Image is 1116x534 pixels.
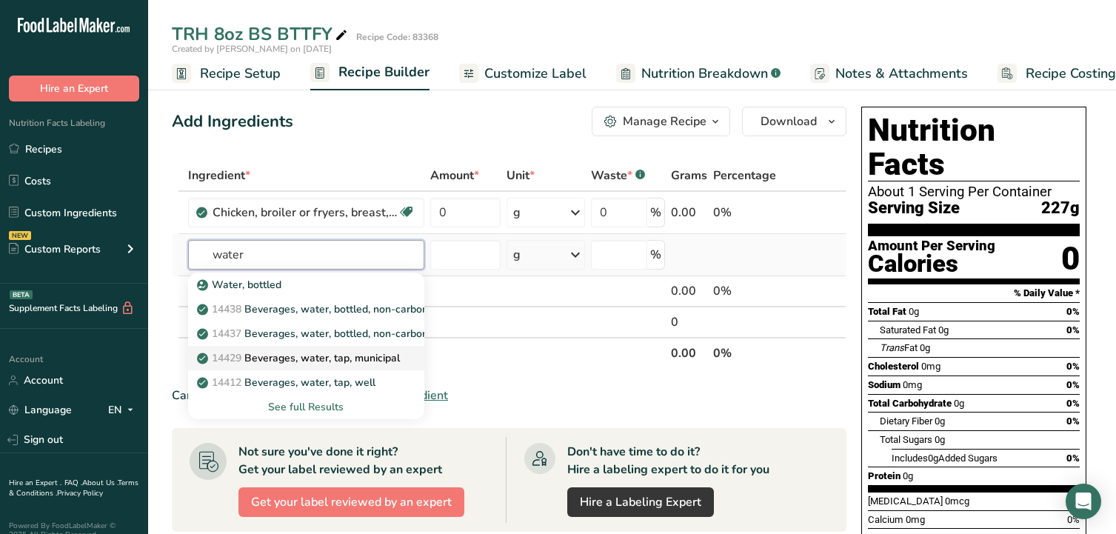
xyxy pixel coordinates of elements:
[459,57,587,90] a: Customize Label
[9,76,139,101] button: Hire an Expert
[200,399,412,415] div: See full Results
[484,64,587,84] span: Customize Label
[185,337,668,368] th: Net Totals
[212,327,241,341] span: 14437
[868,184,1080,199] div: About 1 Serving Per Container
[212,376,241,390] span: 14412
[1066,306,1080,317] span: 0%
[880,324,936,336] span: Saturated Fat
[238,443,442,478] div: Not sure you've done it right? Get your label reviewed by an expert
[188,370,424,395] a: 14412Beverages, water, tap, well
[938,324,949,336] span: 0g
[10,290,33,299] div: BETA
[868,239,995,253] div: Amount Per Serving
[810,57,968,90] a: Notes & Attachments
[188,240,424,270] input: Add Ingredient
[935,434,945,445] span: 0g
[82,478,118,488] a: About Us .
[641,64,768,84] span: Nutrition Breakdown
[1066,361,1080,372] span: 0%
[592,107,730,136] button: Manage Recipe
[200,326,513,341] p: Beverages, water, bottled, non-carbonated, CALISTOGA
[880,415,932,427] span: Dietary Fiber
[903,379,922,390] span: 0mg
[200,277,281,293] p: Water, bottled
[1066,484,1101,519] div: Open Intercom Messenger
[212,302,241,316] span: 14438
[868,514,903,525] span: Calcium
[713,167,776,184] span: Percentage
[928,453,938,464] span: 0g
[9,478,138,498] a: Terms & Conditions .
[761,113,817,130] span: Download
[64,478,82,488] a: FAQ .
[172,21,350,47] div: TRH 8oz BS BTTFY
[507,167,535,184] span: Unit
[212,351,241,365] span: 14429
[1066,415,1080,427] span: 0%
[188,395,424,419] div: See full Results
[935,415,945,427] span: 0g
[1066,398,1080,409] span: 0%
[920,342,930,353] span: 0g
[200,375,375,390] p: Beverages, water, tap, well
[172,57,281,90] a: Recipe Setup
[880,342,918,353] span: Fat
[616,57,781,90] a: Nutrition Breakdown
[710,337,779,368] th: 0%
[668,337,710,368] th: 0.00
[9,478,61,488] a: Hire an Expert .
[172,43,332,55] span: Created by [PERSON_NAME] on [DATE]
[868,361,919,372] span: Cholesterol
[954,398,964,409] span: 0g
[835,64,968,84] span: Notes & Attachments
[172,110,293,134] div: Add Ingredients
[238,487,464,517] button: Get your label reviewed by an expert
[921,361,940,372] span: 0mg
[213,204,398,221] div: Chicken, broiler or fryers, breast, skinless, boneless, meat only, raw
[892,453,998,464] span: Includes Added Sugars
[338,62,430,82] span: Recipe Builder
[868,379,901,390] span: Sodium
[200,64,281,84] span: Recipe Setup
[906,514,925,525] span: 0mg
[880,434,932,445] span: Total Sugars
[945,495,969,507] span: 0mcg
[1026,64,1116,84] span: Recipe Costing
[188,167,250,184] span: Ingredient
[671,167,707,184] span: Grams
[430,167,479,184] span: Amount
[868,398,952,409] span: Total Carbohydrate
[868,470,901,481] span: Protein
[188,297,424,321] a: 14438Beverages, water, bottled, non-carbonated, CRYSTAL GEYSER
[513,204,521,221] div: g
[623,113,706,130] div: Manage Recipe
[868,253,995,275] div: Calories
[868,284,1080,302] section: % Daily Value *
[251,493,452,511] span: Get your label reviewed by an expert
[909,306,919,317] span: 0g
[310,56,430,91] a: Recipe Builder
[713,282,776,300] div: 0%
[188,273,424,297] a: Water, bottled
[57,488,103,498] a: Privacy Policy
[1061,239,1080,278] div: 0
[1067,514,1080,525] span: 0%
[172,387,846,404] div: Can't find your ingredient?
[108,401,139,419] div: EN
[1066,324,1080,336] span: 0%
[868,199,960,218] span: Serving Size
[1066,453,1080,464] span: 0%
[868,113,1080,181] h1: Nutrition Facts
[868,495,943,507] span: [MEDICAL_DATA]
[200,301,541,317] p: Beverages, water, bottled, non-carbonated, CRYSTAL GEYSER
[9,397,72,423] a: Language
[671,313,707,331] div: 0
[880,342,904,353] i: Trans
[903,470,913,481] span: 0g
[567,443,769,478] div: Don't have time to do it? Hire a labeling expert to do it for you
[742,107,846,136] button: Download
[713,204,776,221] div: 0%
[356,30,438,44] div: Recipe Code: 83368
[1041,199,1080,218] span: 227g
